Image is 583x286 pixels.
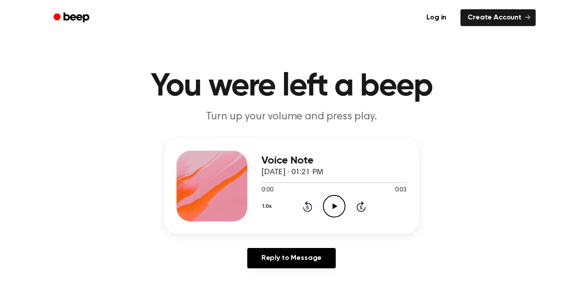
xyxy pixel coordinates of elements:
span: [DATE] · 01:21 PM [261,168,323,176]
p: Turn up your volume and press play. [122,110,461,124]
a: Beep [47,9,97,27]
a: Log in [418,8,455,28]
h3: Voice Note [261,155,407,167]
span: 0:00 [261,186,273,195]
a: Create Account [460,9,536,26]
span: 0:03 [395,186,407,195]
h1: You were left a beep [65,71,518,103]
a: Reply to Message [247,248,336,268]
button: 1.0x [261,199,275,214]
